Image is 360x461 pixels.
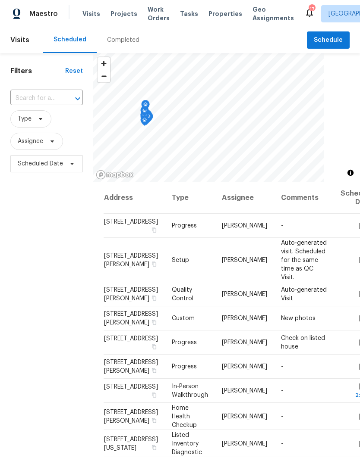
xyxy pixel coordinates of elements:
[18,159,63,168] span: Scheduled Date
[10,67,65,75] h1: Filters
[150,367,158,374] button: Copy Address
[104,436,158,451] span: [STREET_ADDRESS][US_STATE]
[172,432,202,455] span: Listed Inventory Diagnostic
[104,311,158,326] span: [STREET_ADDRESS][PERSON_NAME]
[281,240,327,280] span: Auto-generated visit. Scheduled for the same time as QC Visit.
[104,252,158,267] span: [STREET_ADDRESS][PERSON_NAME]
[98,57,110,70] button: Zoom in
[140,106,149,119] div: Map marker
[222,223,267,229] span: [PERSON_NAME]
[281,413,283,419] span: -
[345,168,356,178] button: Toggle attribution
[148,5,170,22] span: Work Orders
[104,359,158,374] span: [STREET_ADDRESS][PERSON_NAME]
[172,287,193,302] span: Quality Control
[140,115,149,129] div: Map marker
[215,182,274,214] th: Assignee
[141,100,150,113] div: Map marker
[172,223,197,229] span: Progress
[104,219,158,225] span: [STREET_ADDRESS]
[96,170,134,180] a: Mapbox homepage
[281,335,325,350] span: Check on listed house
[309,5,315,14] div: 17
[348,168,353,178] span: Toggle attribution
[150,226,158,234] button: Copy Address
[222,364,267,370] span: [PERSON_NAME]
[111,9,137,18] span: Projects
[281,287,327,302] span: Auto-generated Visit
[222,388,267,394] span: [PERSON_NAME]
[281,315,316,321] span: New photos
[150,443,158,451] button: Copy Address
[104,182,165,214] th: Address
[314,35,343,46] span: Schedule
[172,383,208,398] span: In-Person Walkthrough
[98,70,110,82] button: Zoom out
[274,182,334,214] th: Comments
[107,36,139,44] div: Completed
[281,440,283,446] span: -
[10,92,59,105] input: Search for an address...
[172,364,197,370] span: Progress
[150,294,158,302] button: Copy Address
[222,413,267,419] span: [PERSON_NAME]
[172,257,189,263] span: Setup
[172,315,195,321] span: Custom
[104,384,158,390] span: [STREET_ADDRESS]
[222,440,267,446] span: [PERSON_NAME]
[165,182,215,214] th: Type
[307,31,350,49] button: Schedule
[253,5,294,22] span: Geo Assignments
[222,291,267,297] span: [PERSON_NAME]
[150,416,158,424] button: Copy Address
[29,9,58,18] span: Maestro
[104,336,158,342] span: [STREET_ADDRESS]
[72,93,84,105] button: Open
[281,223,283,229] span: -
[222,257,267,263] span: [PERSON_NAME]
[172,405,197,428] span: Home Health Checkup
[281,364,283,370] span: -
[104,409,158,424] span: [STREET_ADDRESS][PERSON_NAME]
[104,287,158,302] span: [STREET_ADDRESS][PERSON_NAME]
[18,137,43,146] span: Assignee
[82,9,100,18] span: Visits
[222,315,267,321] span: [PERSON_NAME]
[150,260,158,268] button: Copy Address
[93,53,324,182] canvas: Map
[150,318,158,326] button: Copy Address
[281,388,283,394] span: -
[172,340,197,346] span: Progress
[222,340,267,346] span: [PERSON_NAME]
[65,67,83,75] div: Reset
[208,9,242,18] span: Properties
[150,391,158,399] button: Copy Address
[150,343,158,351] button: Copy Address
[10,31,29,50] span: Visits
[180,11,198,17] span: Tasks
[54,35,86,44] div: Scheduled
[18,115,32,123] span: Type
